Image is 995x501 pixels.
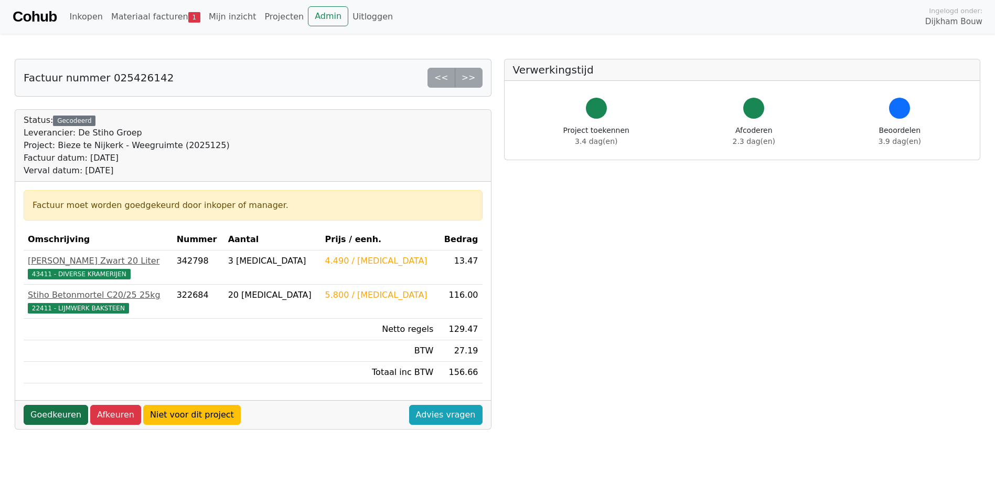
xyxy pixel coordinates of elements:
[205,6,261,27] a: Mijn inzicht
[33,199,474,212] div: Factuur moet worden goedgekeurd door inkoper of manager.
[24,71,174,84] h5: Factuur nummer 025426142
[173,229,224,250] th: Nummer
[437,319,482,340] td: 129.47
[325,255,434,267] div: 4.490 / [MEDICAL_DATA]
[28,255,168,280] a: [PERSON_NAME] Zwart 20 Liter43411 - DIVERSE KRAMERIJEN
[28,255,168,267] div: [PERSON_NAME] Zwart 20 Liter
[575,137,617,145] span: 3.4 dag(en)
[173,250,224,285] td: 342798
[437,285,482,319] td: 116.00
[733,125,775,147] div: Afcoderen
[28,269,131,279] span: 43411 - DIVERSE KRAMERIJEN
[53,116,95,126] div: Gecodeerd
[90,405,141,425] a: Afkeuren
[325,289,434,301] div: 5.800 / [MEDICAL_DATA]
[929,6,982,16] span: Ingelogd onder:
[24,139,230,152] div: Project: Bieze te Nijkerk - Weegruimte (2025125)
[513,64,972,76] h5: Verwerkingstijd
[28,303,129,314] span: 22411 - LIJMWERK BAKSTEEN
[24,405,88,425] a: Goedkeuren
[224,229,321,250] th: Aantal
[24,127,230,139] div: Leverancier: De Stiho Groep
[65,6,106,27] a: Inkopen
[879,137,921,145] span: 3.9 dag(en)
[28,289,168,314] a: Stiho Betonmortel C20/25 25kg22411 - LIJMWERK BAKSTEEN
[28,289,168,301] div: Stiho Betonmortel C20/25 25kg
[228,255,317,267] div: 3 [MEDICAL_DATA]
[188,12,200,23] span: 1
[13,4,57,29] a: Cohub
[879,125,921,147] div: Beoordelen
[308,6,348,26] a: Admin
[925,16,982,28] span: Dijkham Bouw
[321,362,438,383] td: Totaal inc BTW
[24,164,230,177] div: Verval datum: [DATE]
[143,405,241,425] a: Niet voor dit project
[437,362,482,383] td: 156.66
[437,250,482,285] td: 13.47
[107,6,205,27] a: Materiaal facturen1
[173,285,224,319] td: 322684
[321,319,438,340] td: Netto regels
[409,405,483,425] a: Advies vragen
[24,114,230,177] div: Status:
[733,137,775,145] span: 2.3 dag(en)
[260,6,308,27] a: Projecten
[348,6,397,27] a: Uitloggen
[24,229,173,250] th: Omschrijving
[321,229,438,250] th: Prijs / eenh.
[563,125,629,147] div: Project toekennen
[24,152,230,164] div: Factuur datum: [DATE]
[437,229,482,250] th: Bedrag
[321,340,438,362] td: BTW
[437,340,482,362] td: 27.19
[228,289,317,301] div: 20 [MEDICAL_DATA]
